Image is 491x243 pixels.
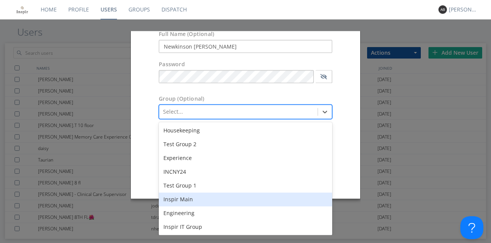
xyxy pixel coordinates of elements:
[159,152,332,165] div: Experience
[159,124,332,138] div: Housekeeping
[159,220,332,234] div: Inspir IT Group
[449,6,478,13] div: [PERSON_NAME]
[159,95,204,103] label: Group (Optional)
[159,61,185,68] label: Password
[159,165,332,179] div: INCNY24
[159,193,332,207] div: Inspir Main
[159,207,332,220] div: Engineering
[438,5,447,14] img: 373638.png
[159,40,332,53] input: Julie Appleseed
[159,138,332,152] div: Test Group 2
[15,3,29,16] img: ff256a24637843f88611b6364927a22a
[159,31,214,38] label: Full Name (Optional)
[159,179,332,193] div: Test Group 1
